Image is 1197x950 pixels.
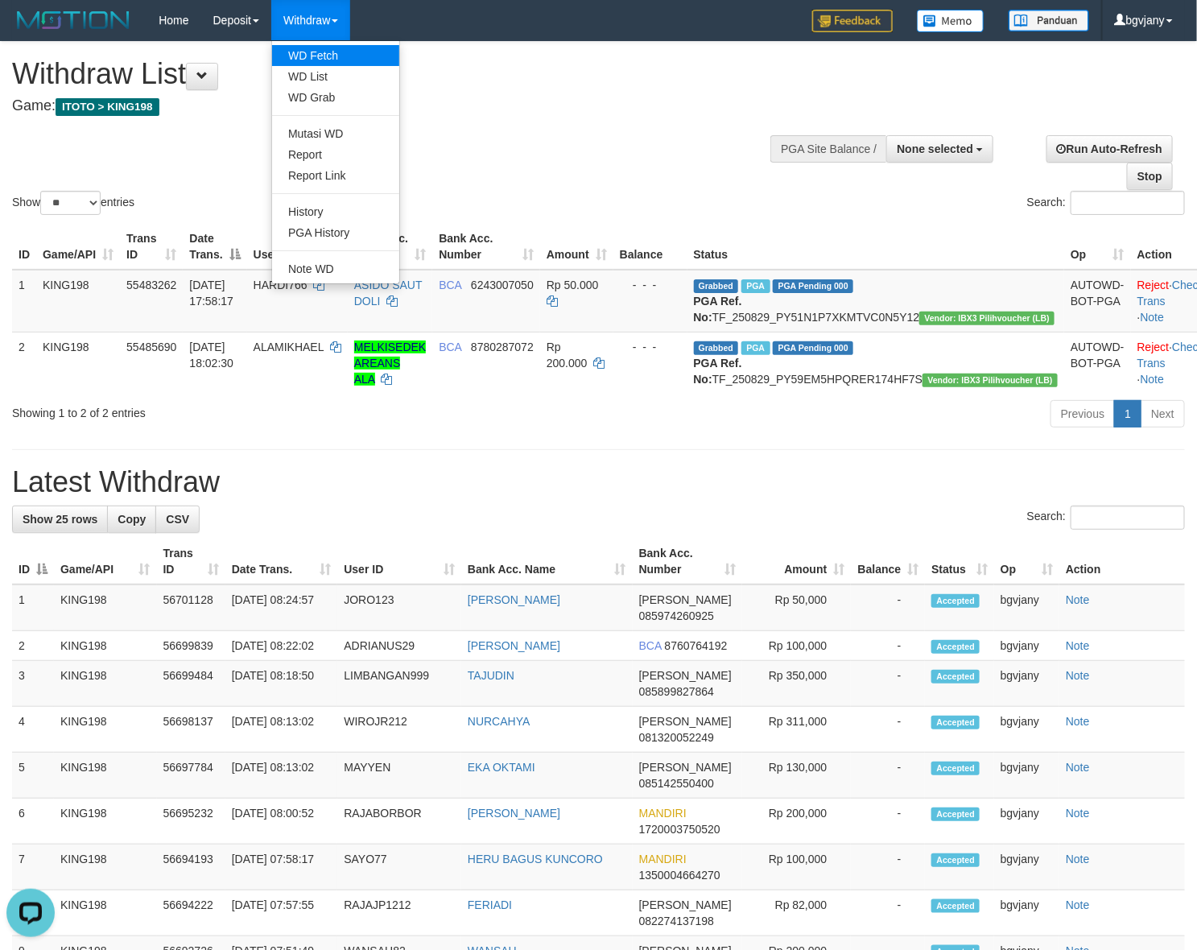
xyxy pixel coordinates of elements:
[337,539,461,584] th: User ID: activate to sort column ascending
[337,707,461,753] td: WIROJR212
[1066,639,1090,652] a: Note
[225,799,338,845] td: [DATE] 08:00:52
[851,753,925,799] td: -
[54,845,157,890] td: KING198
[1141,400,1185,427] a: Next
[225,584,338,631] td: [DATE] 08:24:57
[12,224,36,270] th: ID
[931,853,980,867] span: Accepted
[225,539,338,584] th: Date Trans.: activate to sort column ascending
[1059,539,1185,584] th: Action
[547,341,588,370] span: Rp 200.000
[665,639,728,652] span: Copy 8760764192 to clipboard
[1127,163,1173,190] a: Stop
[337,631,461,661] td: ADRIANUS29
[12,506,108,533] a: Show 25 rows
[1050,400,1115,427] a: Previous
[254,341,324,353] span: ALAMIKHAEL
[468,593,560,606] a: [PERSON_NAME]
[337,584,461,631] td: JORO123
[851,539,925,584] th: Balance: activate to sort column ascending
[742,707,851,753] td: Rp 311,000
[931,807,980,821] span: Accepted
[225,661,338,707] td: [DATE] 08:18:50
[12,270,36,332] td: 1
[471,279,534,291] span: Copy 6243007050 to clipboard
[1064,332,1131,394] td: AUTOWD-BOT-PGA
[770,135,886,163] div: PGA Site Balance /
[639,639,662,652] span: BCA
[12,8,134,32] img: MOTION_logo.png
[225,631,338,661] td: [DATE] 08:22:02
[166,513,189,526] span: CSV
[189,341,233,370] span: [DATE] 18:02:30
[639,853,687,865] span: MANDIRI
[1066,807,1090,820] a: Note
[994,539,1059,584] th: Op: activate to sort column ascending
[157,799,225,845] td: 56695232
[439,341,461,353] span: BCA
[687,332,1065,394] td: TF_250829_PY59EM5HPQRER174HF7S
[12,845,54,890] td: 7
[741,279,770,293] span: Marked by bgvdixe
[694,341,739,355] span: Grabbed
[471,341,534,353] span: Copy 8780287072 to clipboard
[639,761,732,774] span: [PERSON_NAME]
[812,10,893,32] img: Feedback.jpg
[886,135,993,163] button: None selected
[272,123,399,144] a: Mutasi WD
[54,661,157,707] td: KING198
[639,823,720,836] span: Copy 1720003750520 to clipboard
[620,339,681,355] div: - - -
[1066,593,1090,606] a: Note
[272,45,399,66] a: WD Fetch
[155,506,200,533] a: CSV
[1027,191,1185,215] label: Search:
[468,853,603,865] a: HERU BAGUS KUNCORO
[107,506,156,533] a: Copy
[225,890,338,936] td: [DATE] 07:57:55
[12,661,54,707] td: 3
[468,761,535,774] a: EKA OKTAMI
[1141,311,1165,324] a: Note
[337,890,461,936] td: RAJAJP1212
[126,341,176,353] span: 55485690
[633,539,743,584] th: Bank Acc. Number: activate to sort column ascending
[639,898,732,911] span: [PERSON_NAME]
[56,98,159,116] span: ITOTO > KING198
[851,845,925,890] td: -
[225,753,338,799] td: [DATE] 08:13:02
[994,661,1059,707] td: bgvjany
[639,715,732,728] span: [PERSON_NAME]
[931,670,980,684] span: Accepted
[54,707,157,753] td: KING198
[639,731,714,744] span: Copy 081320052249 to clipboard
[6,6,55,55] button: Open LiveChat chat widget
[851,890,925,936] td: -
[742,539,851,584] th: Amount: activate to sort column ascending
[1064,224,1131,270] th: Op: activate to sort column ascending
[851,707,925,753] td: -
[994,707,1059,753] td: bgvjany
[337,799,461,845] td: RAJABORBOR
[468,639,560,652] a: [PERSON_NAME]
[12,466,1185,498] h1: Latest Withdraw
[12,58,782,90] h1: Withdraw List
[272,258,399,279] a: Note WD
[931,716,980,729] span: Accepted
[1114,400,1141,427] a: 1
[468,669,514,682] a: TAJUDIN
[540,224,613,270] th: Amount: activate to sort column ascending
[157,584,225,631] td: 56701128
[639,807,687,820] span: MANDIRI
[897,142,973,155] span: None selected
[1066,853,1090,865] a: Note
[1064,270,1131,332] td: AUTOWD-BOT-PGA
[157,890,225,936] td: 56694222
[742,631,851,661] td: Rp 100,000
[468,715,530,728] a: NURCAHYA
[12,753,54,799] td: 5
[126,279,176,291] span: 55483262
[931,762,980,775] span: Accepted
[468,807,560,820] a: [PERSON_NAME]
